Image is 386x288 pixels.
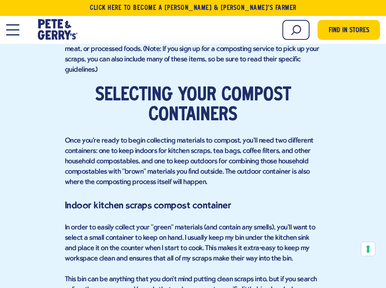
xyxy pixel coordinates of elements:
a: Find in Stores [317,20,380,40]
button: Your consent preferences for tracking technologies [361,242,375,256]
h3: Indoor kitchen scraps compost container [65,198,321,212]
h2: Selecting your compost containers [65,86,321,125]
p: In order to easily collect your "green" materials (and contain any smells), you'll want to select... [65,223,321,264]
p: There are many materials to avoid composting, including anything containing fats, oil, meat, or p... [65,34,321,75]
p: Once you're ready to begin collecting materials to compost, you'll need two different containers:... [65,136,321,188]
input: Search [282,20,310,40]
span: Find in Stores [329,25,369,36]
button: Open Mobile Menu Modal Dialog [6,24,19,35]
